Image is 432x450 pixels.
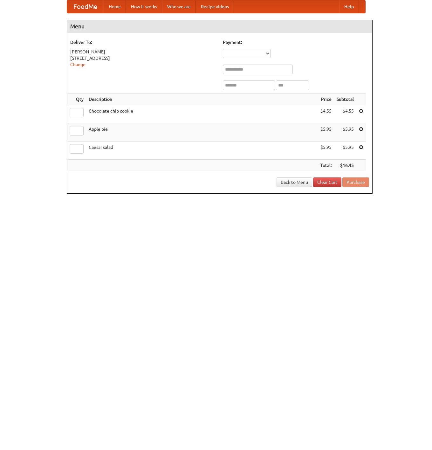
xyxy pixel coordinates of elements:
[86,142,318,160] td: Caesar salad
[70,55,216,61] div: [STREET_ADDRESS]
[67,93,86,105] th: Qty
[334,93,356,105] th: Subtotal
[70,49,216,55] div: [PERSON_NAME]
[86,105,318,123] td: Chocolate chip cookie
[318,105,334,123] td: $4.55
[70,62,86,67] a: Change
[318,123,334,142] td: $5.95
[162,0,196,13] a: Who we are
[196,0,234,13] a: Recipe videos
[104,0,126,13] a: Home
[334,105,356,123] td: $4.55
[318,142,334,160] td: $5.95
[339,0,359,13] a: Help
[67,0,104,13] a: FoodMe
[86,123,318,142] td: Apple pie
[70,39,216,45] h5: Deliver To:
[313,177,341,187] a: Clear Cart
[334,142,356,160] td: $5.95
[86,93,318,105] th: Description
[334,123,356,142] td: $5.95
[318,160,334,171] th: Total:
[318,93,334,105] th: Price
[342,177,369,187] button: Purchase
[223,39,369,45] h5: Payment:
[126,0,162,13] a: How it works
[67,20,372,33] h4: Menu
[334,160,356,171] th: $16.45
[277,177,312,187] a: Back to Menu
